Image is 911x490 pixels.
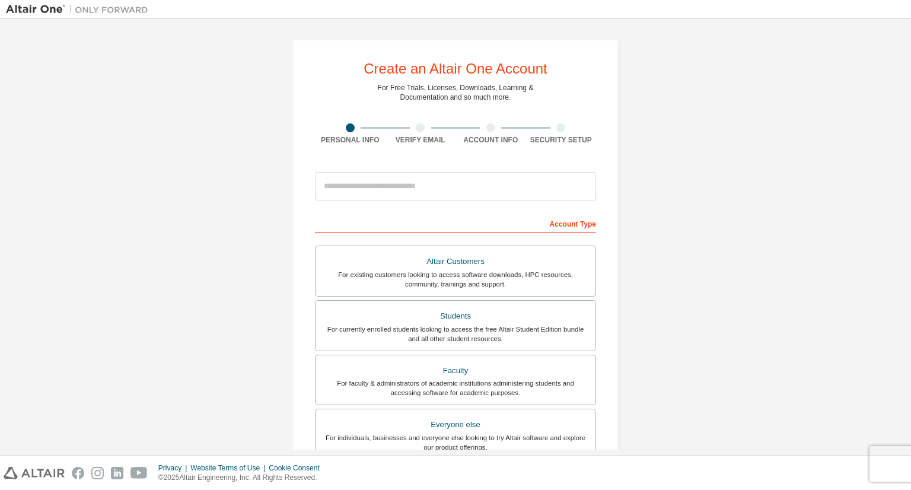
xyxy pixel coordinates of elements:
[72,467,84,479] img: facebook.svg
[323,253,588,270] div: Altair Customers
[323,433,588,452] div: For individuals, businesses and everyone else looking to try Altair software and explore our prod...
[455,135,526,145] div: Account Info
[158,463,190,473] div: Privacy
[323,378,588,397] div: For faculty & administrators of academic institutions administering students and accessing softwa...
[6,4,154,15] img: Altair One
[315,214,596,233] div: Account Type
[364,62,547,76] div: Create an Altair One Account
[4,467,65,479] img: altair_logo.svg
[323,324,588,343] div: For currently enrolled students looking to access the free Altair Student Edition bundle and all ...
[130,467,148,479] img: youtube.svg
[378,83,534,102] div: For Free Trials, Licenses, Downloads, Learning & Documentation and so much more.
[386,135,456,145] div: Verify Email
[315,135,386,145] div: Personal Info
[323,270,588,289] div: For existing customers looking to access software downloads, HPC resources, community, trainings ...
[323,308,588,324] div: Students
[269,463,326,473] div: Cookie Consent
[323,362,588,379] div: Faculty
[91,467,104,479] img: instagram.svg
[111,467,123,479] img: linkedin.svg
[190,463,269,473] div: Website Terms of Use
[323,416,588,433] div: Everyone else
[158,473,327,483] p: © 2025 Altair Engineering, Inc. All Rights Reserved.
[526,135,597,145] div: Security Setup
